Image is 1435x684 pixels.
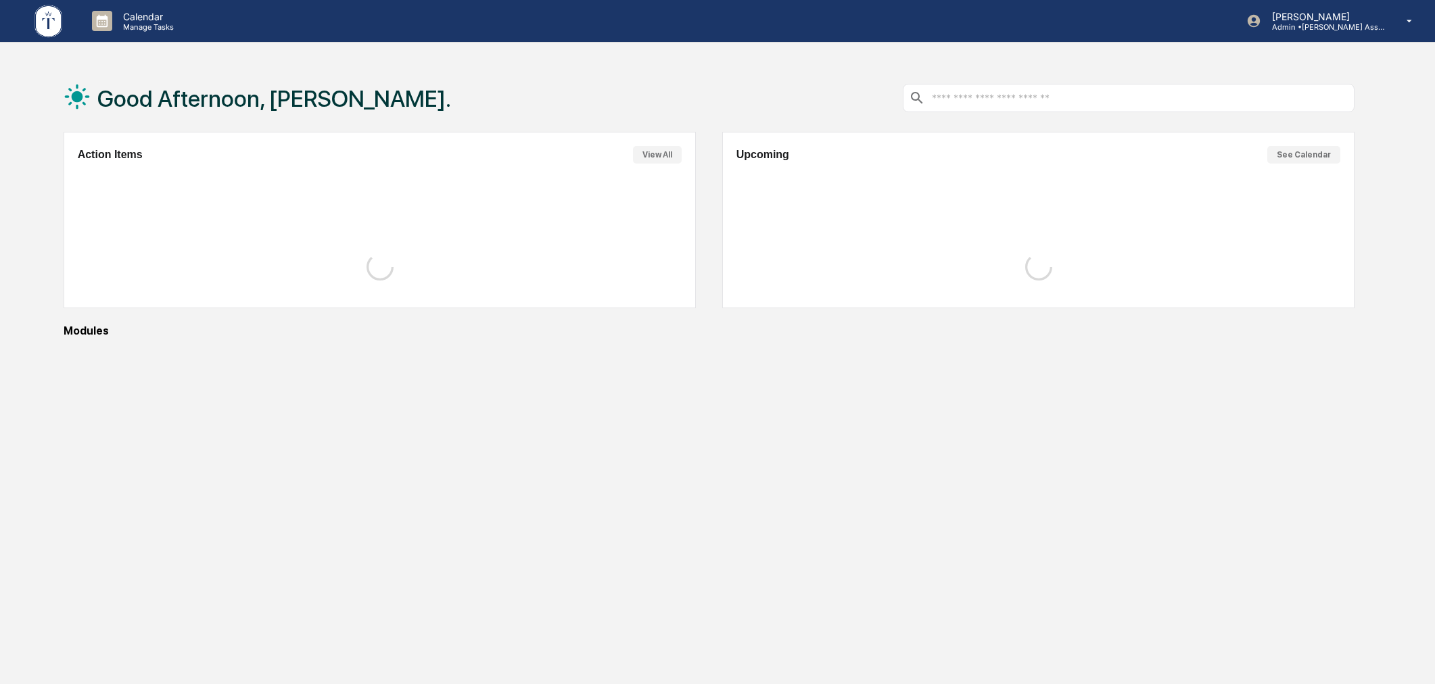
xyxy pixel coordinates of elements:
button: See Calendar [1267,146,1340,164]
p: Manage Tasks [112,22,181,32]
h2: Action Items [78,149,143,161]
img: logo [32,3,65,40]
h1: Good Afternoon, [PERSON_NAME]. [97,85,451,112]
p: [PERSON_NAME] [1261,11,1387,22]
h2: Upcoming [736,149,789,161]
p: Admin • [PERSON_NAME] Asset Management LLC [1261,22,1387,32]
button: View All [633,146,682,164]
div: Modules [64,324,1355,337]
p: Calendar [112,11,181,22]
